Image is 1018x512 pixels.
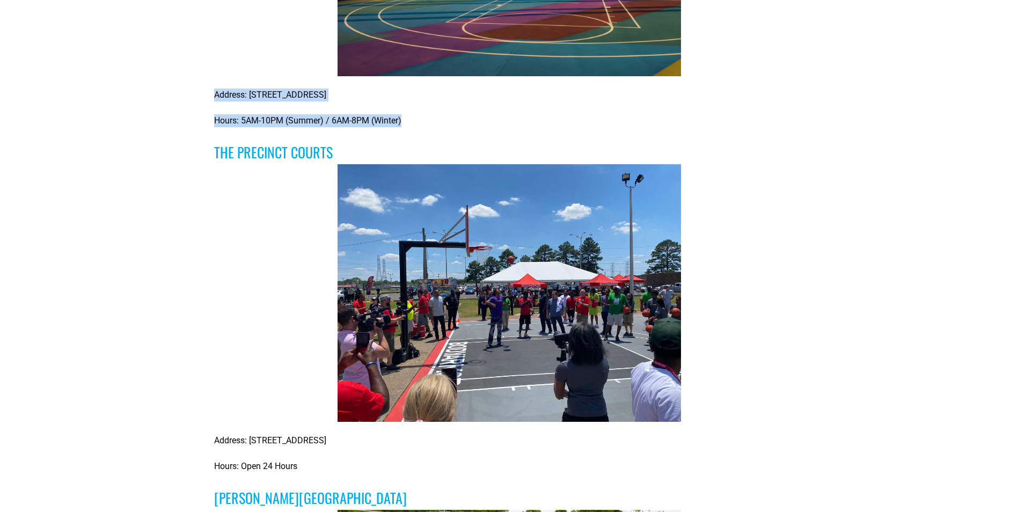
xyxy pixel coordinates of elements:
img: People play on Free Basketball Courts while others watch and take photos; tents and parked cars a... [338,164,681,422]
h3: the precinct courts [214,144,803,160]
p: Hours: Open 24 Hours [214,460,803,473]
p: Address: [STREET_ADDRESS] [214,434,803,447]
p: Address: [STREET_ADDRESS] [214,89,803,101]
h3: [PERSON_NAME][GEOGRAPHIC_DATA] [214,489,803,506]
p: Hours: 5AM-10PM (Summer) / 6AM-8PM (Winter) [214,114,803,127]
